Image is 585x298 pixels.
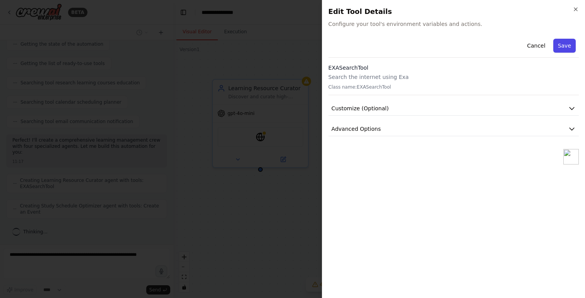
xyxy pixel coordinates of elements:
h2: Edit Tool Details [328,6,579,17]
button: Advanced Options [328,122,579,136]
span: Customize (Optional) [332,104,389,112]
p: Class name: EXASearchTool [328,84,579,90]
span: Advanced Options [332,125,381,133]
button: Customize (Optional) [328,101,579,116]
span: Configure your tool's environment variables and actions. [328,20,579,28]
h3: EXASearchTool [328,64,579,72]
p: Search the internet using Exa [328,73,579,81]
button: Save [553,39,576,53]
button: Cancel [522,39,550,53]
